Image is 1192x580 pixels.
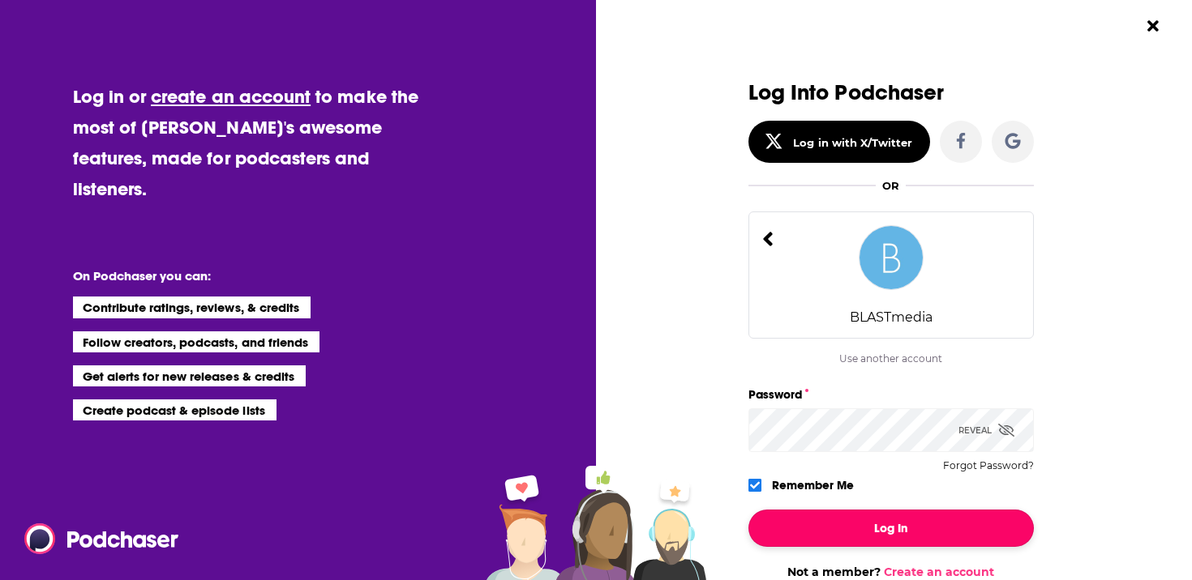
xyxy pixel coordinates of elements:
label: Password [748,384,1034,405]
a: create an account [151,85,311,108]
li: Get alerts for new releases & credits [73,365,306,386]
div: Not a member? [748,565,1034,579]
li: Follow creators, podcasts, and friends [73,331,320,352]
button: Close Button [1138,11,1168,41]
button: Log In [748,510,1034,547]
label: Remember Me [772,475,854,496]
div: BLASTmedia [850,309,933,325]
h3: Log Into Podchaser [748,81,1034,104]
li: On Podchaser you can: [73,268,397,284]
li: Contribute ratings, reviews, & credits [73,296,311,318]
a: Create an account [884,565,994,579]
div: Use another account [748,352,1034,365]
a: Podchaser - Follow, Share and Rate Podcasts [24,523,167,554]
div: OR [882,179,899,192]
button: Log in with X/Twitter [748,121,930,163]
button: Forgot Password? [943,460,1034,471]
div: Reveal [958,408,1014,452]
img: BLASTmedia [859,225,924,290]
li: Create podcast & episode lists [73,399,277,420]
div: Log in with X/Twitter [793,136,912,149]
img: Podchaser - Follow, Share and Rate Podcasts [24,523,180,554]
